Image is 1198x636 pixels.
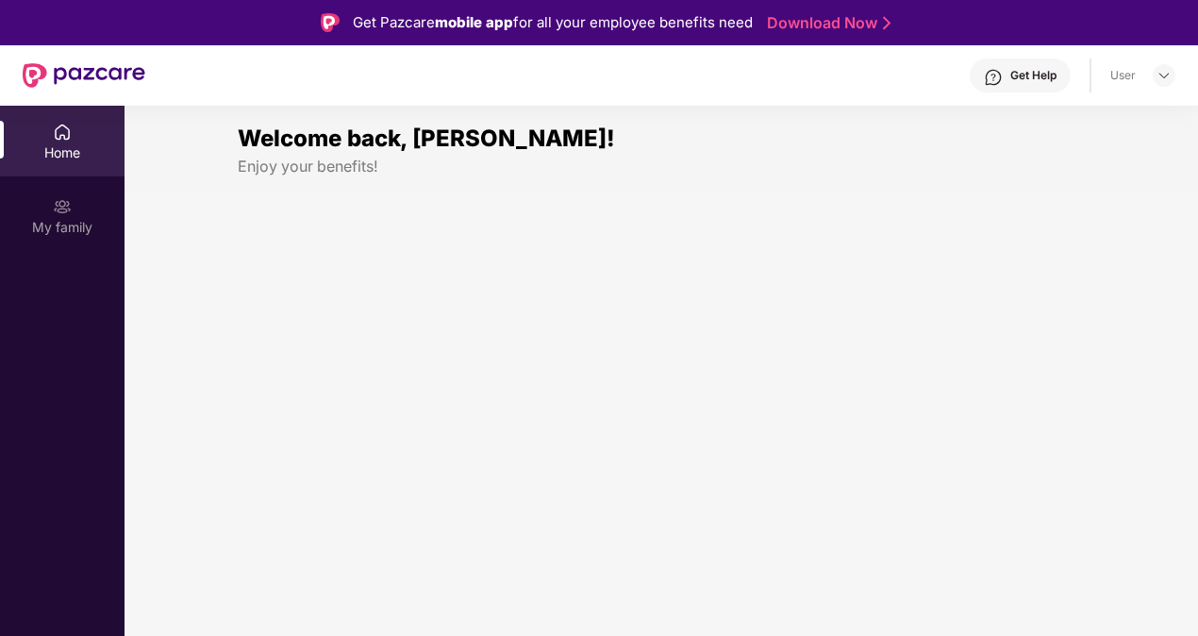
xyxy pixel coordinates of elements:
[883,13,890,33] img: Stroke
[53,123,72,142] img: svg+xml;base64,PHN2ZyBpZD0iSG9tZSIgeG1sbnM9Imh0dHA6Ly93d3cudzMub3JnLzIwMDAvc3ZnIiB3aWR0aD0iMjAiIG...
[53,197,72,216] img: svg+xml;base64,PHN2ZyB3aWR0aD0iMjAiIGhlaWdodD0iMjAiIHZpZXdCb3g9IjAgMCAyMCAyMCIgZmlsbD0ibm9uZSIgeG...
[321,13,340,32] img: Logo
[1010,68,1057,83] div: Get Help
[1156,68,1172,83] img: svg+xml;base64,PHN2ZyBpZD0iRHJvcGRvd24tMzJ4MzIiIHhtbG5zPSJodHRwOi8vd3d3LnczLm9yZy8yMDAwL3N2ZyIgd2...
[353,11,753,34] div: Get Pazcare for all your employee benefits need
[984,68,1003,87] img: svg+xml;base64,PHN2ZyBpZD0iSGVscC0zMngzMiIgeG1sbnM9Imh0dHA6Ly93d3cudzMub3JnLzIwMDAvc3ZnIiB3aWR0aD...
[767,13,885,33] a: Download Now
[435,13,513,31] strong: mobile app
[1110,68,1136,83] div: User
[23,63,145,88] img: New Pazcare Logo
[238,125,615,152] span: Welcome back, [PERSON_NAME]!
[238,157,1085,176] div: Enjoy your benefits!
